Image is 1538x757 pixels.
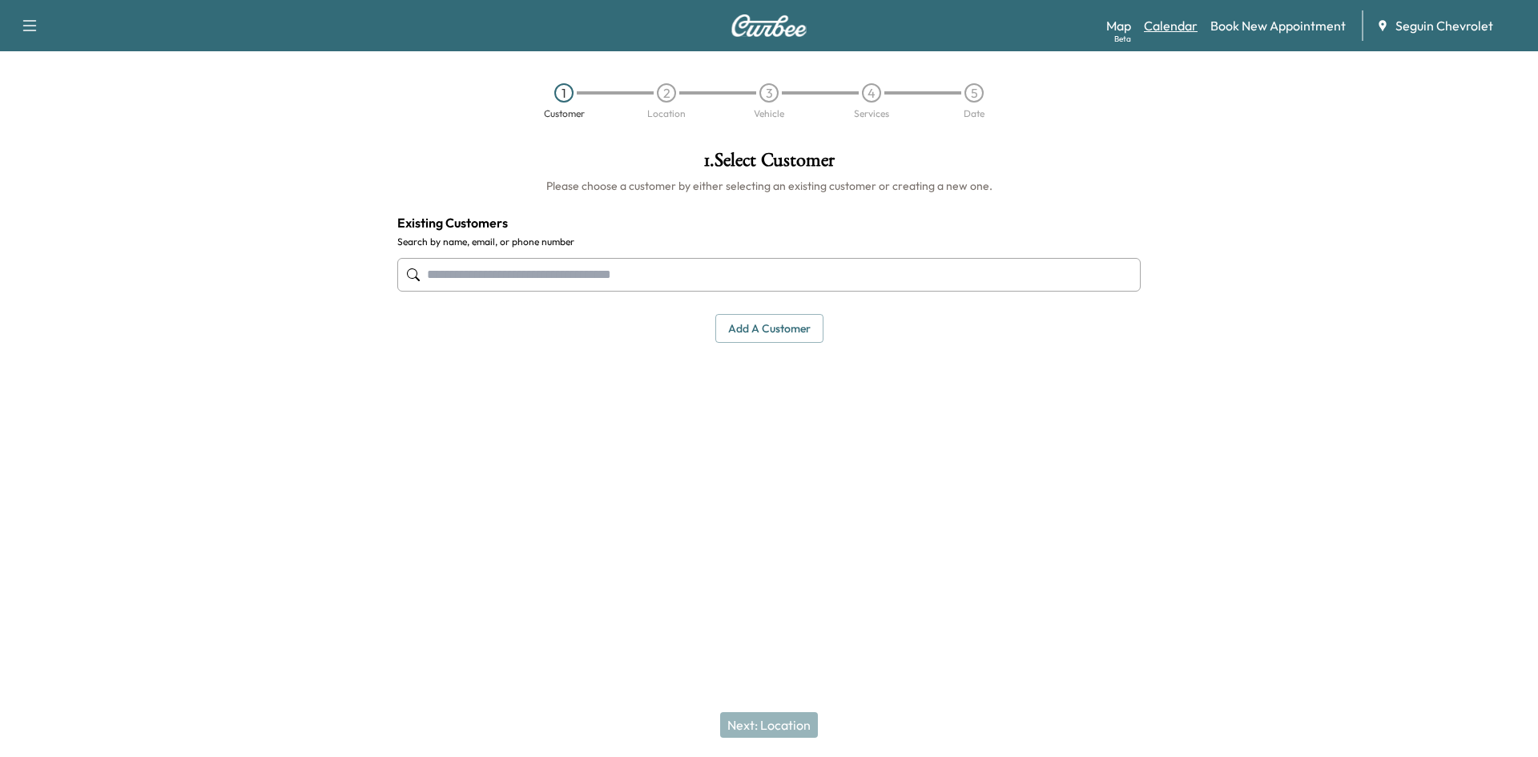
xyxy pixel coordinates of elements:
div: Vehicle [754,109,784,119]
div: Services [854,109,889,119]
img: Curbee Logo [731,14,807,37]
h1: 1 . Select Customer [397,151,1141,178]
div: Beta [1114,33,1131,45]
a: Calendar [1144,16,1198,35]
span: Seguin Chevrolet [1395,16,1493,35]
div: 1 [554,83,574,103]
div: 2 [657,83,676,103]
div: 3 [759,83,779,103]
label: Search by name, email, or phone number [397,236,1141,248]
div: 4 [862,83,881,103]
a: Book New Appointment [1210,16,1346,35]
h4: Existing Customers [397,213,1141,232]
a: MapBeta [1106,16,1131,35]
div: Customer [544,109,585,119]
div: 5 [964,83,984,103]
div: Location [647,109,686,119]
h6: Please choose a customer by either selecting an existing customer or creating a new one. [397,178,1141,194]
div: Date [964,109,984,119]
button: Add a customer [715,314,823,344]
